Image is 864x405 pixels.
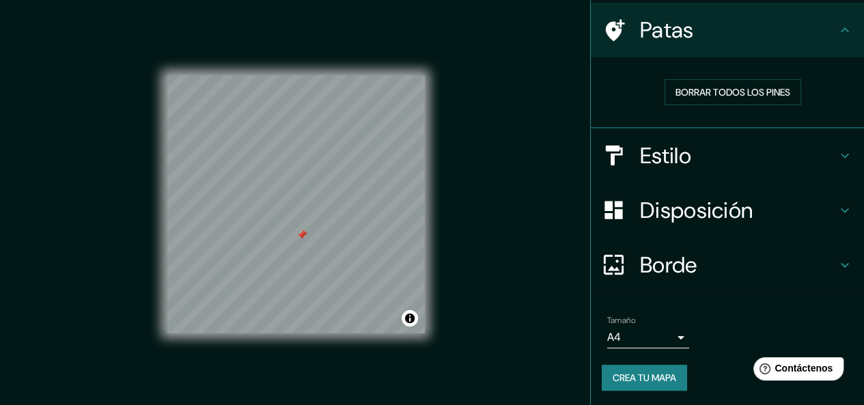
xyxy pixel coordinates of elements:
[675,86,790,98] font: Borrar todos los pines
[167,75,425,333] canvas: Mapa
[607,330,621,344] font: A4
[591,3,864,57] div: Patas
[591,183,864,238] div: Disposición
[402,310,418,326] button: Activar o desactivar atribución
[640,251,697,279] font: Borde
[591,128,864,183] div: Estilo
[602,365,687,391] button: Crea tu mapa
[607,326,689,348] div: A4
[742,352,849,390] iframe: Lanzador de widgets de ayuda
[613,372,676,384] font: Crea tu mapa
[640,196,753,225] font: Disposición
[591,238,864,292] div: Borde
[640,16,694,44] font: Patas
[640,141,691,170] font: Estilo
[665,79,801,105] button: Borrar todos los pines
[607,315,635,326] font: Tamaño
